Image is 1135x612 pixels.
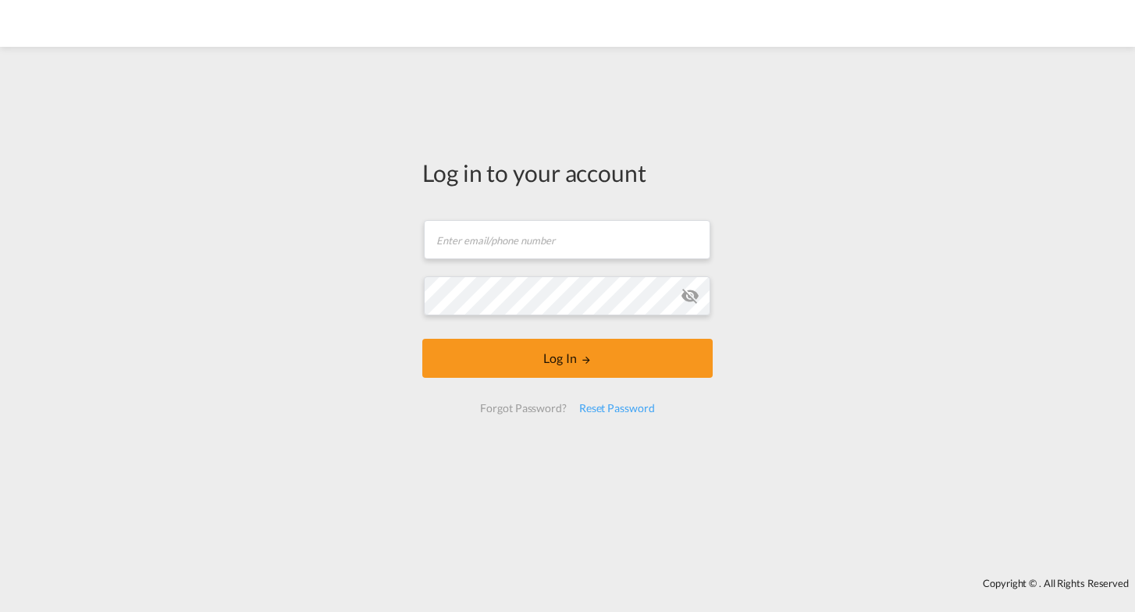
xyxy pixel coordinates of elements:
button: LOGIN [422,339,713,378]
md-icon: icon-eye-off [681,286,699,305]
div: Forgot Password? [474,394,572,422]
input: Enter email/phone number [424,220,710,259]
div: Log in to your account [422,156,713,189]
div: Reset Password [573,394,661,422]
